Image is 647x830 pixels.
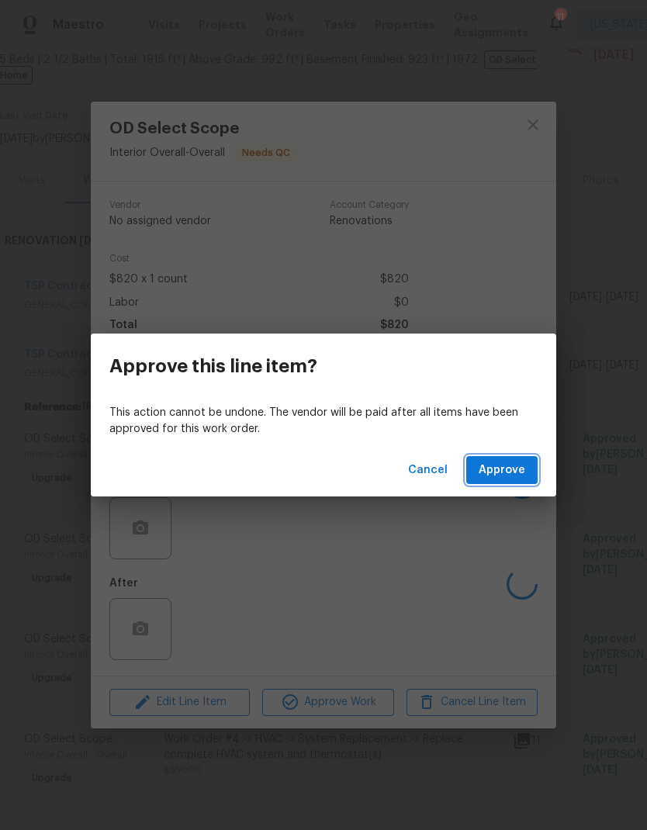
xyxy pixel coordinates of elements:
[479,461,525,480] span: Approve
[402,456,454,485] button: Cancel
[109,355,317,377] h3: Approve this line item?
[466,456,538,485] button: Approve
[109,405,538,437] p: This action cannot be undone. The vendor will be paid after all items have been approved for this...
[408,461,448,480] span: Cancel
